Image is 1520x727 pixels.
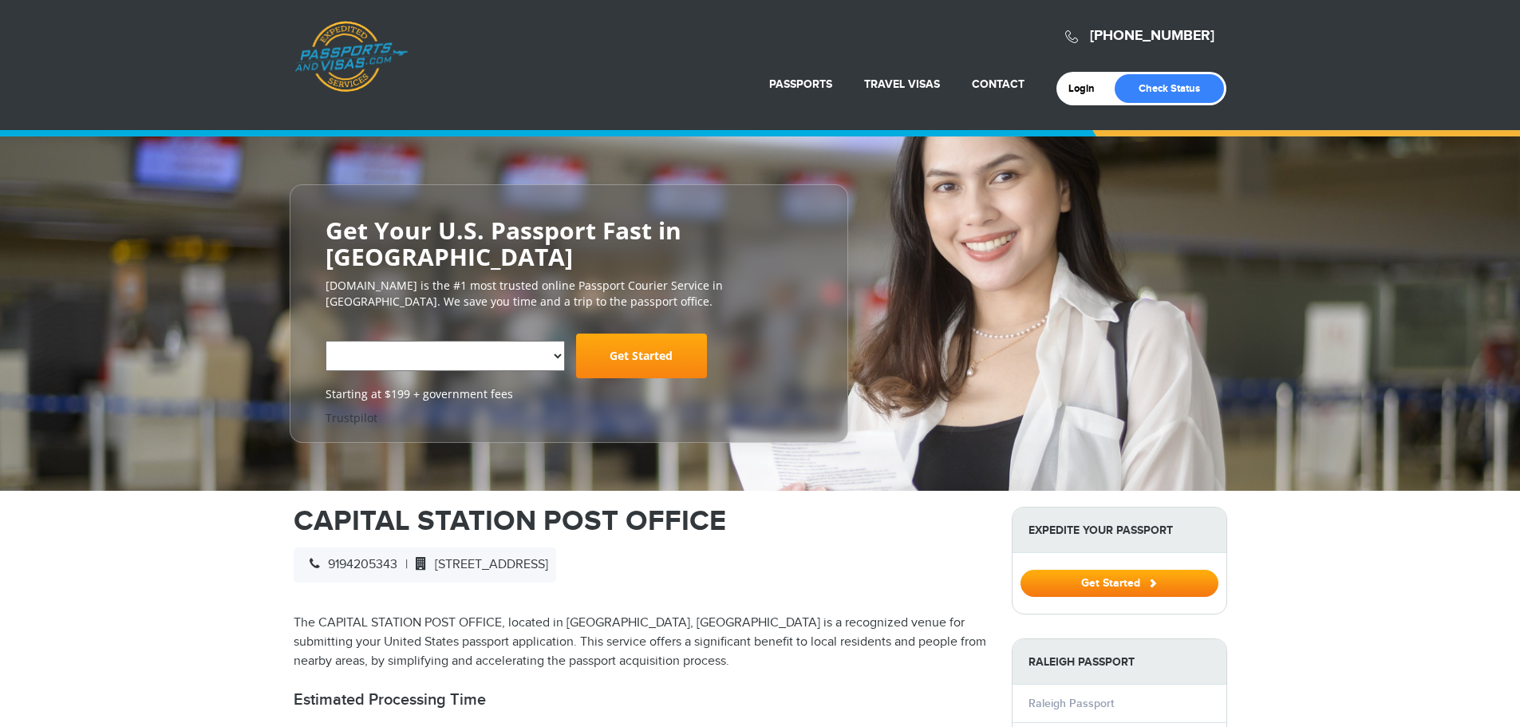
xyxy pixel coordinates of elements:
a: Passports & [DOMAIN_NAME] [294,21,408,93]
h2: Get Your U.S. Passport Fast in [GEOGRAPHIC_DATA] [326,217,812,270]
strong: Raleigh Passport [1013,639,1226,685]
a: Contact [972,77,1025,91]
a: Passports [769,77,832,91]
h2: Estimated Processing Time [294,690,988,709]
strong: Expedite Your Passport [1013,508,1226,553]
p: [DOMAIN_NAME] is the #1 most trusted online Passport Courier Service in [GEOGRAPHIC_DATA]. We sav... [326,278,812,310]
a: Check Status [1115,74,1224,103]
span: Starting at $199 + government fees [326,386,812,402]
a: Get Started [576,334,707,378]
span: 9194205343 [302,557,397,572]
a: Travel Visas [864,77,940,91]
a: Login [1068,82,1106,95]
a: Trustpilot [326,410,377,425]
p: The CAPITAL STATION POST OFFICE, located in [GEOGRAPHIC_DATA], [GEOGRAPHIC_DATA] is a recognized ... [294,614,988,671]
span: [STREET_ADDRESS] [408,557,548,572]
a: Raleigh Passport [1028,697,1114,710]
h1: CAPITAL STATION POST OFFICE [294,507,988,535]
button: Get Started [1021,570,1218,597]
a: Get Started [1021,576,1218,589]
a: [PHONE_NUMBER] [1090,27,1214,45]
div: | [294,547,556,583]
